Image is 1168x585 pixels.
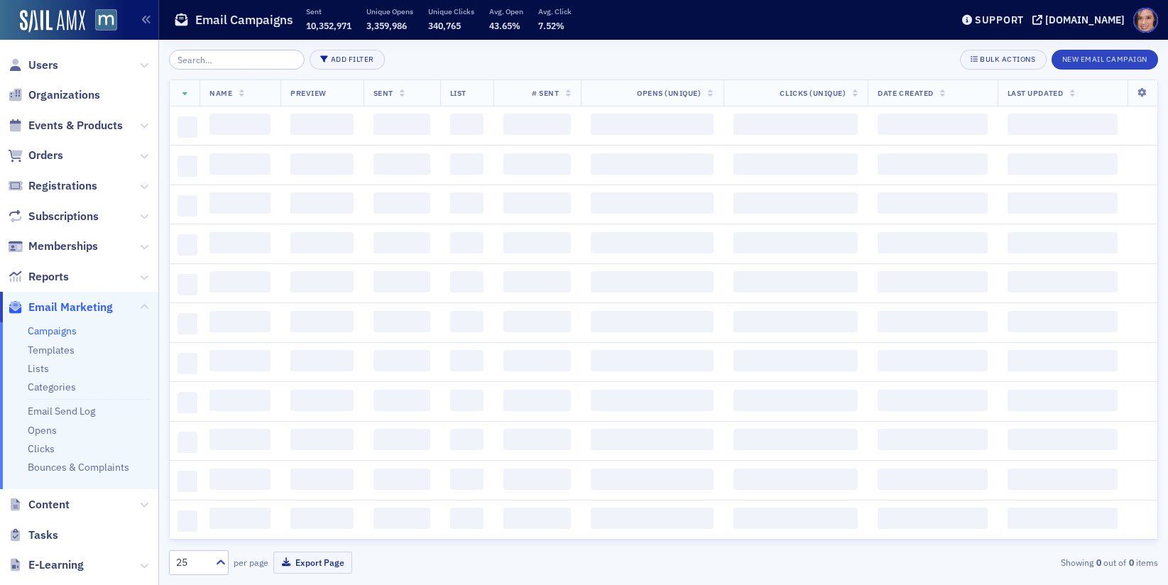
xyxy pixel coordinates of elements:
[503,508,571,529] span: ‌
[28,58,58,73] span: Users
[28,344,75,356] a: Templates
[878,232,987,253] span: ‌
[1008,192,1118,214] span: ‌
[176,555,207,570] div: 25
[169,50,305,70] input: Search…
[637,88,701,98] span: Opens (Unique)
[450,114,484,135] span: ‌
[503,311,571,332] span: ‌
[591,232,713,253] span: ‌
[8,209,99,224] a: Subscriptions
[1008,429,1118,450] span: ‌
[733,271,858,292] span: ‌
[28,118,123,133] span: Events & Products
[209,429,271,450] span: ‌
[209,232,271,253] span: ‌
[503,350,571,371] span: ‌
[28,300,113,315] span: Email Marketing
[28,424,57,437] a: Opens
[450,350,484,371] span: ‌
[591,311,713,332] span: ‌
[733,192,858,214] span: ‌
[591,271,713,292] span: ‌
[1008,350,1118,371] span: ‌
[733,350,858,371] span: ‌
[366,20,407,31] span: 3,359,986
[373,390,430,411] span: ‌
[1133,8,1158,33] span: Profile
[503,192,571,214] span: ‌
[733,153,858,175] span: ‌
[8,239,98,254] a: Memberships
[178,392,197,413] span: ‌
[178,353,197,374] span: ‌
[450,232,484,253] span: ‌
[8,269,69,285] a: Reports
[8,300,113,315] a: Email Marketing
[503,271,571,292] span: ‌
[450,153,484,175] span: ‌
[503,153,571,175] span: ‌
[373,153,430,175] span: ‌
[1052,50,1158,70] button: New Email Campaign
[489,20,520,31] span: 43.65%
[290,114,353,135] span: ‌
[209,271,271,292] span: ‌
[878,429,987,450] span: ‌
[373,88,393,98] span: Sent
[1008,508,1118,529] span: ‌
[1008,88,1063,98] span: Last Updated
[28,148,63,163] span: Orders
[20,10,85,33] img: SailAMX
[591,469,713,490] span: ‌
[273,552,352,574] button: Export Page
[591,508,713,529] span: ‌
[878,469,987,490] span: ‌
[28,405,95,417] a: Email Send Log
[178,195,197,217] span: ‌
[503,390,571,411] span: ‌
[28,209,99,224] span: Subscriptions
[85,9,117,33] a: View Homepage
[591,429,713,450] span: ‌
[290,271,353,292] span: ‌
[234,556,268,569] label: per page
[878,271,987,292] span: ‌
[878,390,987,411] span: ‌
[538,6,572,16] p: Avg. Click
[290,429,353,450] span: ‌
[373,469,430,490] span: ‌
[1045,13,1125,26] div: [DOMAIN_NAME]
[878,350,987,371] span: ‌
[450,311,484,332] span: ‌
[178,471,197,492] span: ‌
[28,557,84,573] span: E-Learning
[1008,311,1118,332] span: ‌
[290,232,353,253] span: ‌
[1008,271,1118,292] span: ‌
[373,508,430,529] span: ‌
[450,508,484,529] span: ‌
[450,469,484,490] span: ‌
[209,350,271,371] span: ‌
[373,114,430,135] span: ‌
[450,88,466,98] span: List
[28,178,97,194] span: Registrations
[306,6,351,16] p: Sent
[1052,52,1158,65] a: New Email Campaign
[733,469,858,490] span: ‌
[1008,469,1118,490] span: ‌
[8,87,100,103] a: Organizations
[733,508,858,529] span: ‌
[310,50,385,70] button: Add Filter
[428,20,461,31] span: 340,765
[8,178,97,194] a: Registrations
[8,58,58,73] a: Users
[1008,390,1118,411] span: ‌
[503,469,571,490] span: ‌
[209,508,271,529] span: ‌
[733,429,858,450] span: ‌
[8,557,84,573] a: E-Learning
[209,192,271,214] span: ‌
